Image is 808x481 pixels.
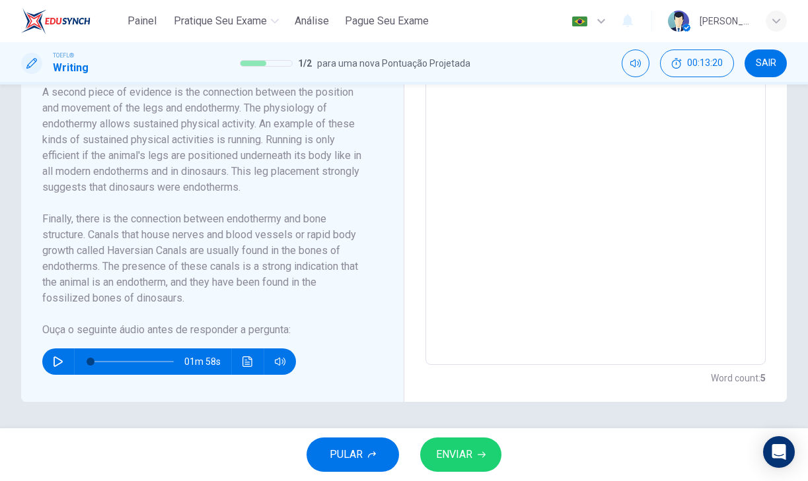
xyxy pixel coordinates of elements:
h1: Writing [53,60,89,76]
div: Open Intercom Messenger [763,436,795,468]
h6: Finally, there is the connection between endothermy and bone structure. Canals that house nerves ... [42,211,367,306]
button: Painel [121,9,163,33]
span: para uma nova Pontuação Projetada [317,55,470,71]
span: 00:13:20 [687,58,723,69]
h6: Word count : [711,370,766,386]
span: 1 / 2 [298,55,312,71]
img: EduSynch logo [21,8,91,34]
span: ENVIAR [436,445,472,464]
button: Clique para ver a transcrição do áudio [237,348,258,375]
span: SAIR [756,58,776,69]
div: Silenciar [622,49,649,77]
h6: A second piece of evidence is the connection between the position and movement of the legs and en... [42,84,367,195]
strong: 5 [760,373,766,383]
button: SAIR [745,49,787,77]
div: [PERSON_NAME] [700,13,750,29]
button: Pague Seu Exame [340,9,434,33]
button: PULAR [307,437,399,472]
div: Esconder [660,49,734,77]
span: Pague Seu Exame [345,13,429,29]
h6: Ouça o seguinte áudio antes de responder a pergunta : [42,322,367,338]
span: 01m 58s [184,348,231,375]
span: PULAR [330,445,363,464]
button: Pratique seu exame [168,9,284,33]
a: EduSynch logo [21,8,121,34]
span: Pratique seu exame [174,13,267,29]
span: Análise [295,13,329,29]
button: Análise [289,9,334,33]
span: TOEFL® [53,51,74,60]
img: pt [571,16,588,26]
img: Profile picture [668,11,689,32]
button: ENVIAR [420,437,501,472]
button: 00:13:20 [660,49,734,77]
span: Painel [128,13,157,29]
